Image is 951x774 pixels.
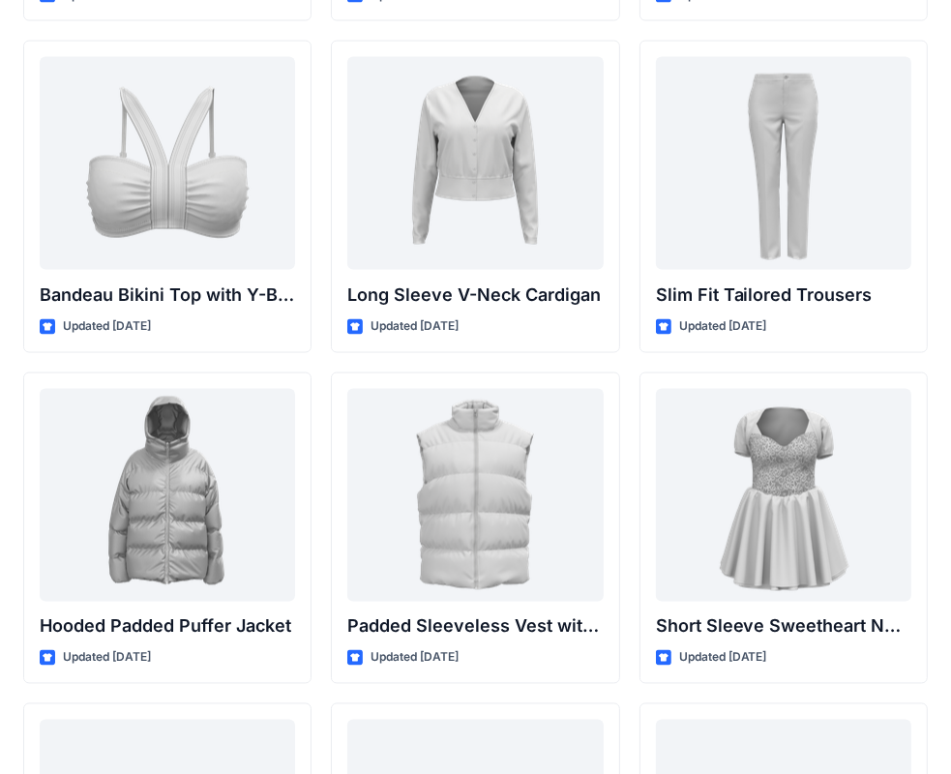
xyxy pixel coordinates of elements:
[40,389,295,602] a: Hooded Padded Puffer Jacket
[656,282,911,309] p: Slim Fit Tailored Trousers
[40,613,295,640] p: Hooded Padded Puffer Jacket
[347,282,603,309] p: Long Sleeve V-Neck Cardigan
[656,389,911,602] a: Short Sleeve Sweetheart Neckline Mini Dress with Textured Bodice
[40,57,295,270] a: Bandeau Bikini Top with Y-Back Straps and Stitch Detail
[656,613,911,640] p: Short Sleeve Sweetheart Neckline Mini Dress with Textured Bodice
[656,57,911,270] a: Slim Fit Tailored Trousers
[371,316,459,337] p: Updated [DATE]
[371,648,459,669] p: Updated [DATE]
[63,648,151,669] p: Updated [DATE]
[63,316,151,337] p: Updated [DATE]
[40,282,295,309] p: Bandeau Bikini Top with Y-Back Straps and Stitch Detail
[347,389,603,602] a: Padded Sleeveless Vest with Stand Collar
[347,57,603,270] a: Long Sleeve V-Neck Cardigan
[347,613,603,640] p: Padded Sleeveless Vest with Stand Collar
[679,316,767,337] p: Updated [DATE]
[679,648,767,669] p: Updated [DATE]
